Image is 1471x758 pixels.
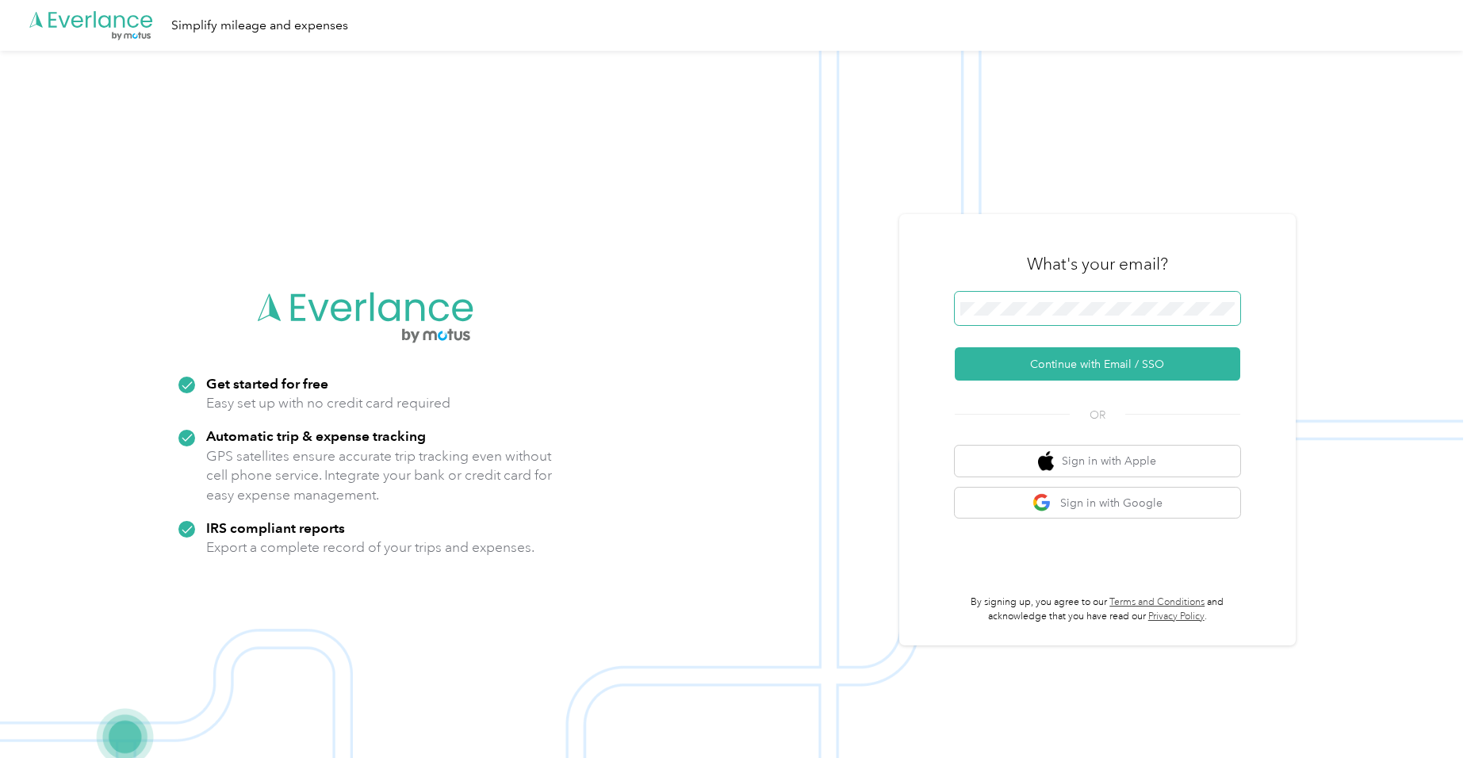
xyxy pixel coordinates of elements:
[206,375,328,392] strong: Get started for free
[955,488,1240,519] button: google logoSign in with Google
[206,519,345,536] strong: IRS compliant reports
[1027,253,1168,275] h3: What's your email?
[955,446,1240,477] button: apple logoSign in with Apple
[206,538,534,557] p: Export a complete record of your trips and expenses.
[955,347,1240,381] button: Continue with Email / SSO
[206,446,553,505] p: GPS satellites ensure accurate trip tracking even without cell phone service. Integrate your bank...
[1032,493,1052,513] img: google logo
[955,595,1240,623] p: By signing up, you agree to our and acknowledge that you have read our .
[206,427,426,444] strong: Automatic trip & expense tracking
[1109,596,1205,608] a: Terms and Conditions
[1038,451,1054,471] img: apple logo
[206,393,450,413] p: Easy set up with no credit card required
[1148,611,1205,622] a: Privacy Policy
[1070,407,1125,423] span: OR
[171,16,348,36] div: Simplify mileage and expenses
